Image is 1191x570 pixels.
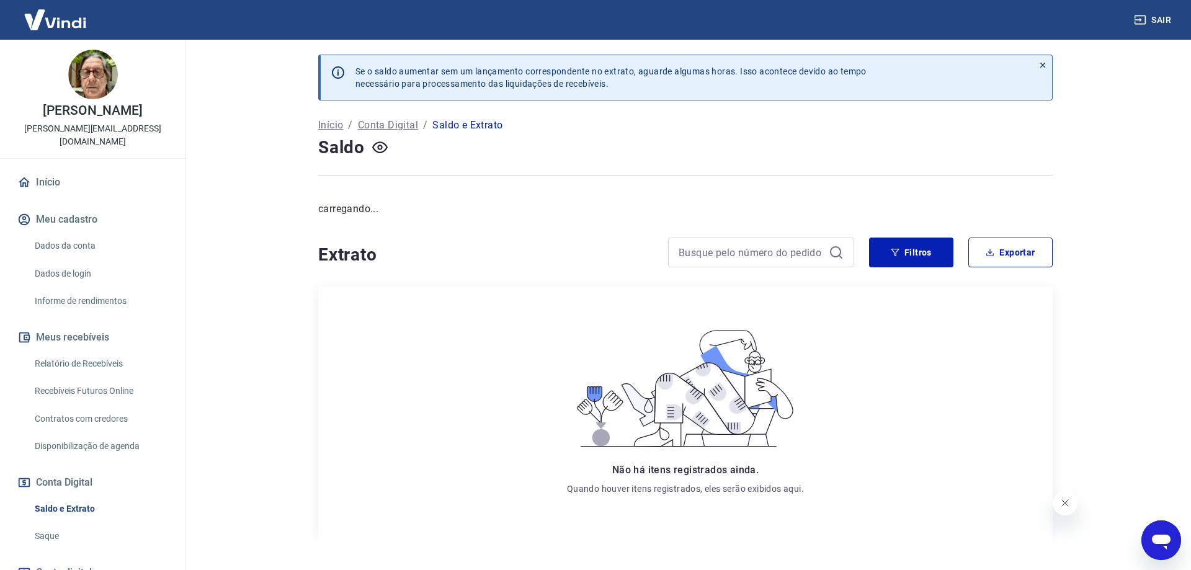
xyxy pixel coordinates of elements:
[30,434,171,459] a: Disponibilização de agenda
[1141,520,1181,560] iframe: Botão para abrir a janela de mensagens
[30,523,171,549] a: Saque
[968,238,1053,267] button: Exportar
[15,469,171,496] button: Conta Digital
[43,104,142,117] p: [PERSON_NAME]
[612,464,759,476] span: Não há itens registrados ainda.
[15,1,96,38] img: Vindi
[358,118,418,133] a: Conta Digital
[7,9,104,19] span: Olá! Precisa de ajuda?
[30,496,171,522] a: Saldo e Extrato
[30,406,171,432] a: Contratos com credores
[30,261,171,287] a: Dados de login
[567,483,804,495] p: Quando houver itens registrados, eles serão exibidos aqui.
[30,378,171,404] a: Recebíveis Futuros Online
[15,206,171,233] button: Meu cadastro
[318,243,653,267] h4: Extrato
[355,65,867,90] p: Se o saldo aumentar sem um lançamento correspondente no extrato, aguarde algumas horas. Isso acon...
[869,238,953,267] button: Filtros
[679,243,824,262] input: Busque pelo número do pedido
[318,118,343,133] a: Início
[30,288,171,314] a: Informe de rendimentos
[68,50,118,99] img: 4333f548-8119-41c7-b0db-7724d53141bc.jpeg
[318,202,1053,216] p: carregando...
[1131,9,1176,32] button: Sair
[15,324,171,351] button: Meus recebíveis
[423,118,427,133] p: /
[15,169,171,196] a: Início
[30,351,171,376] a: Relatório de Recebíveis
[10,122,176,148] p: [PERSON_NAME][EMAIL_ADDRESS][DOMAIN_NAME]
[30,233,171,259] a: Dados da conta
[1053,491,1077,515] iframe: Fechar mensagem
[348,118,352,133] p: /
[432,118,502,133] p: Saldo e Extrato
[318,135,365,160] h4: Saldo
